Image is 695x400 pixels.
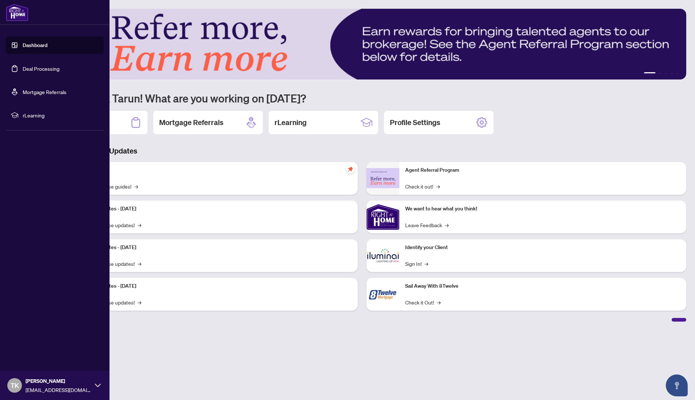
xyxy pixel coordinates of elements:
[26,386,91,394] span: [EMAIL_ADDRESS][DOMAIN_NAME]
[11,380,19,391] span: TK
[23,42,47,48] a: Dashboard
[23,111,99,119] span: rLearning
[366,278,399,311] img: Sail Away With 8Twelve
[38,91,686,105] h1: Welcome back Tarun! What are you working on [DATE]?
[77,282,352,290] p: Platform Updates - [DATE]
[138,298,141,306] span: →
[405,260,428,268] a: Sign In!→
[346,165,355,174] span: pushpin
[676,72,679,75] button: 5
[23,89,66,95] a: Mortgage Referrals
[390,117,440,128] h2: Profile Settings
[159,117,223,128] h2: Mortgage Referrals
[666,374,688,396] button: Open asap
[138,221,141,229] span: →
[23,65,59,72] a: Deal Processing
[26,377,91,385] span: [PERSON_NAME]
[405,166,680,174] p: Agent Referral Program
[38,9,686,79] img: Slide 0
[670,72,673,75] button: 4
[134,182,138,190] span: →
[77,166,352,174] p: Self-Help
[366,239,399,272] img: Identify your Client
[138,260,141,268] span: →
[38,146,686,156] h3: Brokerage & Industry Updates
[6,4,28,21] img: logo
[366,168,399,188] img: Agent Referral Program
[664,72,667,75] button: 3
[405,282,680,290] p: Sail Away With 8Twelve
[445,221,449,229] span: →
[405,205,680,213] p: We want to hear what you think!
[405,298,441,306] a: Check it Out!→
[405,221,449,229] a: Leave Feedback→
[405,244,680,252] p: Identify your Client
[658,72,661,75] button: 2
[366,201,399,233] img: We want to hear what you think!
[77,205,352,213] p: Platform Updates - [DATE]
[274,117,307,128] h2: rLearning
[644,72,656,75] button: 1
[425,260,428,268] span: →
[437,298,441,306] span: →
[405,182,440,190] a: Check it out!→
[77,244,352,252] p: Platform Updates - [DATE]
[436,182,440,190] span: →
